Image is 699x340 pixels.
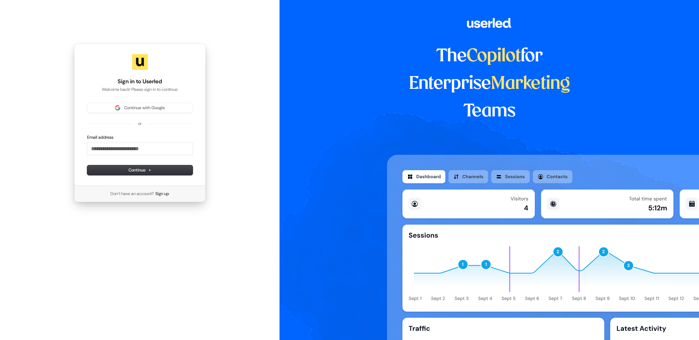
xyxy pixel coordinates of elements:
span: Don’t have an account? [110,191,154,197]
h1: Sign in to Userled [87,78,193,86]
span: Continue [128,167,151,173]
img: Sign in with Google [115,105,120,110]
h1: The for Enterprise Teams [387,43,592,125]
button: Sign in with GoogleContinue with Google [87,103,193,113]
a: Sign up [155,191,169,197]
button: Continue [87,165,193,175]
span: Marketing [491,75,570,92]
label: Email address [87,134,113,140]
p: Welcome back! Please sign in to continue [87,87,193,92]
p: or [138,121,142,127]
img: Userled [132,54,148,70]
span: Continue with Google [124,105,165,111]
span: Copilot [467,48,521,65]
